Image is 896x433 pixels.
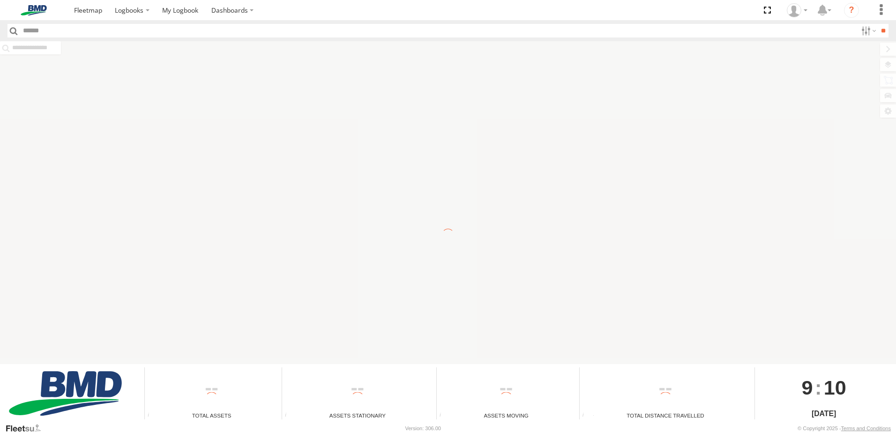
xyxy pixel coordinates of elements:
a: Terms and Conditions [841,426,891,431]
div: : [755,367,892,408]
img: bmd-logo.svg [9,5,58,15]
div: Version: 306.00 [405,426,441,431]
div: [DATE] [755,408,892,419]
div: Thomas Diver [784,3,811,17]
i: ? [844,3,859,18]
div: Total number of assets current stationary. [282,412,296,419]
div: Total distance travelled by all assets within specified date range and applied filters [580,412,594,419]
div: Total number of assets current in transit. [437,412,451,419]
span: 9 [802,367,813,408]
div: Assets Moving [437,411,576,419]
div: Total number of Enabled Assets [145,412,159,419]
div: © Copyright 2025 - [798,426,891,431]
a: Visit our Website [5,424,48,433]
label: Search Filter Options [858,24,878,37]
img: BMD [5,371,126,415]
div: Total Distance Travelled [580,411,752,419]
div: Assets Stationary [282,411,433,419]
div: Total Assets [145,411,278,419]
span: 10 [824,367,846,408]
